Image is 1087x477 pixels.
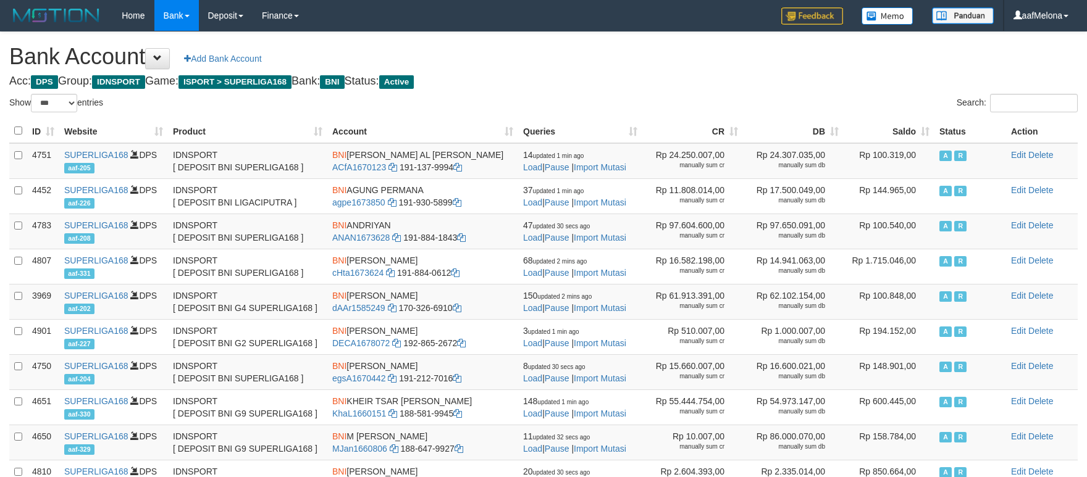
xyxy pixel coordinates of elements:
[1006,119,1078,143] th: Action
[523,255,626,278] span: | |
[844,284,934,319] td: Rp 100.848,00
[743,249,844,284] td: Rp 14.941.063,00
[168,284,327,319] td: IDNSPORT [ DEPOSIT BNI G4 SUPERLIGA168 ]
[168,249,327,284] td: IDNSPORT [ DEPOSIT BNI SUPERLIGA168 ]
[64,291,128,301] a: SUPERLIGA168
[647,337,724,346] div: manually sum cr
[523,220,626,243] span: | |
[59,143,168,179] td: DPS
[332,291,346,301] span: BNI
[523,233,542,243] a: Load
[574,444,626,454] a: Import Mutasi
[168,214,327,249] td: IDNSPORT [ DEPOSIT BNI SUPERLIGA168 ]
[523,255,587,265] span: 68
[453,197,461,207] a: Copy 1919305899 to clipboard
[523,197,542,207] a: Load
[781,7,843,25] img: Feedback.jpg
[647,407,724,416] div: manually sum cr
[332,162,386,172] a: ACfA1670123
[533,223,590,230] span: updated 30 secs ago
[332,444,387,454] a: MJan1660806
[27,119,59,143] th: ID: activate to sort column ascending
[453,303,461,313] a: Copy 1703266910 to clipboard
[320,75,344,89] span: BNI
[523,431,590,441] span: 11
[574,409,626,418] a: Import Mutasi
[27,354,59,389] td: 4750
[168,143,327,179] td: IDNSPORT [ DEPOSIT BNI SUPERLIGA168 ]
[523,162,542,172] a: Load
[954,151,967,161] span: Running
[332,431,346,441] span: BNI
[1028,431,1053,441] a: Delete
[844,319,934,354] td: Rp 194.152,00
[388,303,397,313] a: Copy dAAr1585249 to clipboard
[327,319,518,354] td: [PERSON_NAME] 192-865-2672
[1011,467,1026,476] a: Edit
[523,303,542,313] a: Load
[939,326,952,337] span: Active
[545,268,569,278] a: Pause
[533,152,584,159] span: updated 1 min ago
[545,303,569,313] a: Pause
[939,362,952,372] span: Active
[844,178,934,214] td: Rp 144.965,00
[642,354,743,389] td: Rp 15.660.007,00
[574,268,626,278] a: Import Mutasi
[64,304,94,314] span: aaf-202
[642,319,743,354] td: Rp 510.007,00
[537,293,592,300] span: updated 2 mins ago
[1028,255,1053,265] a: Delete
[523,185,626,207] span: | |
[59,284,168,319] td: DPS
[934,119,1006,143] th: Status
[574,373,626,383] a: Import Mutasi
[27,389,59,425] td: 4651
[1028,185,1053,195] a: Delete
[1028,396,1053,406] a: Delete
[1011,150,1026,160] a: Edit
[168,178,327,214] td: IDNSPORT [ DEPOSIT BNI LIGACIPUTRA ]
[523,409,542,418] a: Load
[990,94,1078,112] input: Search:
[64,326,128,336] a: SUPERLIGA168
[332,396,346,406] span: BNI
[327,143,518,179] td: [PERSON_NAME] AL [PERSON_NAME] 191-137-9994
[168,354,327,389] td: IDNSPORT [ DEPOSIT BNI SUPERLIGA168 ]
[537,399,589,405] span: updated 1 min ago
[574,303,626,313] a: Import Mutasi
[844,119,934,143] th: Saldo: activate to sort column ascending
[574,233,626,243] a: Import Mutasi
[939,256,952,267] span: Active
[64,220,128,230] a: SUPERLIGA168
[844,389,934,425] td: Rp 600.445,00
[59,319,168,354] td: DPS
[647,231,724,240] div: manually sum cr
[642,284,743,319] td: Rp 61.913.391,00
[574,197,626,207] a: Import Mutasi
[388,409,397,418] a: Copy KhaL1660151 to clipboard
[545,233,569,243] a: Pause
[1011,361,1026,371] a: Edit
[332,303,385,313] a: dAAr1585249
[523,291,626,313] span: | |
[327,214,518,249] td: ANDRIYAN 191-884-1843
[27,143,59,179] td: 4751
[27,249,59,284] td: 4807
[748,267,825,275] div: manually sum db
[523,444,542,454] a: Load
[743,143,844,179] td: Rp 24.307.035,00
[523,291,592,301] span: 150
[176,48,269,69] a: Add Bank Account
[9,94,103,112] label: Show entries
[64,163,94,173] span: aaf-205
[392,338,401,348] a: Copy DECA1678072 to clipboard
[1011,255,1026,265] a: Edit
[64,374,94,384] span: aaf-204
[332,197,385,207] a: agpe1673850
[1011,326,1026,336] a: Edit
[27,284,59,319] td: 3969
[642,178,743,214] td: Rp 11.808.014,00
[523,361,626,383] span: | |
[533,188,584,194] span: updated 1 min ago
